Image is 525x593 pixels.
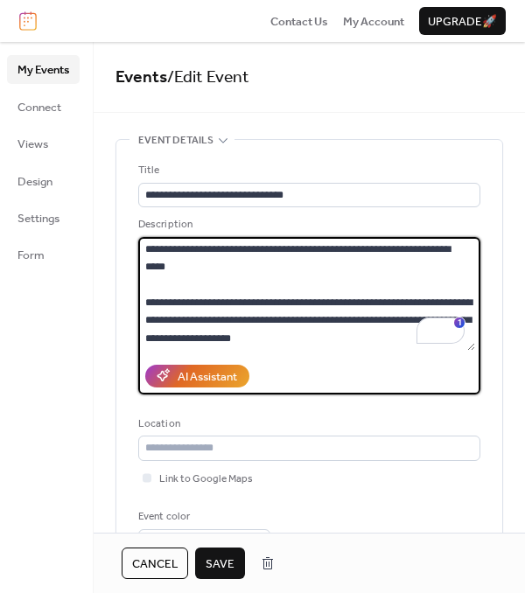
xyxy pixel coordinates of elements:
div: Event color [138,508,267,526]
button: Cancel [122,548,188,579]
a: Design [7,167,80,195]
a: Settings [7,204,80,232]
span: My Events [17,61,69,79]
img: logo [19,11,37,31]
textarea: To enrich screen reader interactions, please activate Accessibility in Grammarly extension settings [138,237,475,351]
span: Event details [138,132,213,150]
span: Upgrade 🚀 [428,13,497,31]
span: My Account [343,13,404,31]
span: Connect [17,99,61,116]
span: Form [17,247,45,264]
div: Location [138,415,477,433]
span: Design [17,173,52,191]
div: Description [138,216,477,234]
a: Contact Us [270,12,328,30]
a: My Events [7,55,80,83]
span: Settings [17,210,59,227]
div: Title [138,162,477,179]
a: Form [7,241,80,269]
span: / Edit Event [167,61,249,94]
span: Contact Us [270,13,328,31]
span: Cancel [132,555,178,573]
a: Events [115,61,167,94]
button: AI Assistant [145,365,249,387]
a: My Account [343,12,404,30]
a: Views [7,129,80,157]
a: Connect [7,93,80,121]
button: Upgrade🚀 [419,7,506,35]
div: AI Assistant [178,368,237,386]
span: Views [17,136,48,153]
button: Save [195,548,245,579]
span: Link to Google Maps [159,471,253,488]
span: Save [206,555,234,573]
